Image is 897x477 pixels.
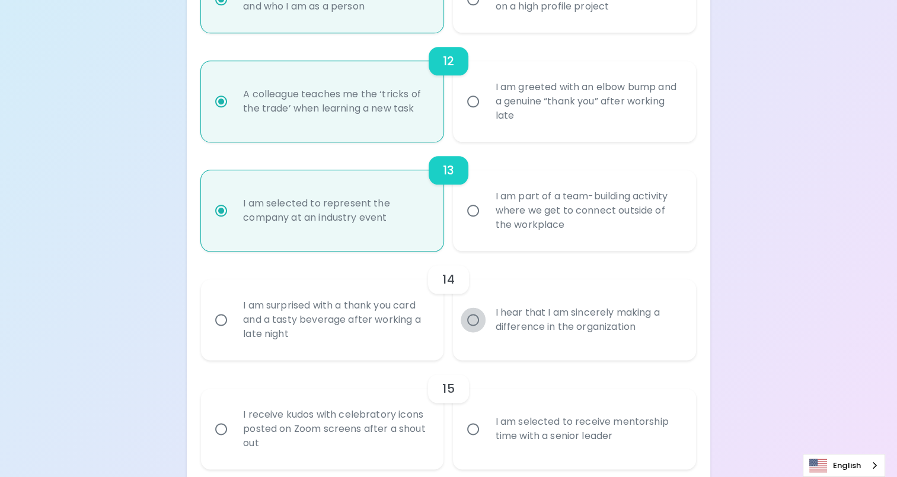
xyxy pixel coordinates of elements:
div: A colleague teaches me the ‘tricks of the trade’ when learning a new task [234,73,437,130]
div: choice-group-check [201,33,696,142]
div: Language [803,454,885,477]
div: choice-group-check [201,360,696,469]
h6: 15 [442,379,454,398]
h6: 14 [442,270,454,289]
div: I receive kudos with celebratory icons posted on Zoom screens after a shout out [234,393,437,465]
div: choice-group-check [201,142,696,251]
h6: 13 [443,161,454,180]
h6: 12 [443,52,454,71]
div: choice-group-check [201,251,696,360]
div: I am surprised with a thank you card and a tasty beverage after working a late night [234,284,437,355]
div: I am greeted with an elbow bump and a genuine “thank you” after working late [486,66,689,137]
div: I am part of a team-building activity where we get to connect outside of the workplace [486,175,689,246]
div: I hear that I am sincerely making a difference in the organization [486,291,689,348]
aside: Language selected: English [803,454,885,477]
div: I am selected to receive mentorship time with a senior leader [486,400,689,457]
div: I am selected to represent the company at an industry event [234,182,437,239]
a: English [803,454,885,476]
